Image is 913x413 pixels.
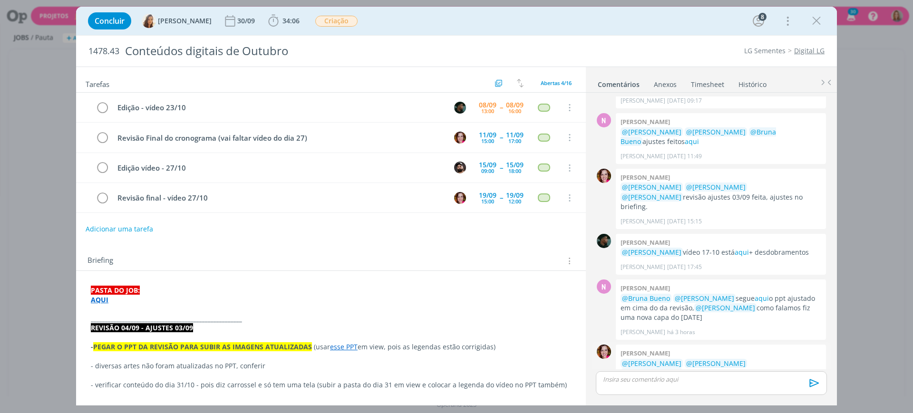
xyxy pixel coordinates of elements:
p: [PERSON_NAME] [621,263,665,271]
div: Edição vídeo - 27/10 [113,162,445,174]
span: @[PERSON_NAME] [686,182,746,192]
div: 08/09 [479,102,496,108]
div: N [597,279,611,294]
span: @[PERSON_NAME] [622,192,681,202]
b: [PERSON_NAME] [621,349,670,357]
img: K [454,102,466,114]
span: @[PERSON_NAME] [696,303,755,312]
strong: PEGAR O PPT DA REVISÃO PARA SUBIR AS IMAGENS ATUALIZADAS [93,342,312,351]
span: @[PERSON_NAME] [622,248,681,257]
div: 30/09 [237,18,257,24]
p: (usar em view, pois as legendas estão corrigidas) [91,342,571,352]
span: Abertas 4/16 [541,79,572,86]
div: dialog [76,7,837,405]
p: [PERSON_NAME] [621,152,665,161]
span: -- [500,104,503,111]
span: @[PERSON_NAME] [686,127,746,136]
a: aqui [685,137,699,146]
span: -- [500,194,503,201]
span: -- [500,134,503,141]
span: [DATE] 11:49 [667,152,702,161]
div: 13:00 [481,108,494,114]
img: B [597,345,611,359]
span: @Bruna Bueno [622,294,670,303]
div: 11/09 [506,132,524,138]
img: B [454,132,466,144]
button: B [453,161,467,175]
button: K [453,100,467,115]
div: 19/09 [506,192,524,199]
div: 15/09 [506,162,524,168]
img: B [454,162,466,173]
button: B [453,191,467,205]
div: N [597,113,611,127]
span: @[PERSON_NAME] [675,294,734,303]
p: [PERSON_NAME] [621,96,665,105]
img: B [597,169,611,183]
div: 08/09 [506,102,524,108]
div: Revisão Final do cronograma (vai faltar vídeo do dia 27) [113,132,445,144]
img: B [454,192,466,204]
span: @[PERSON_NAME] [622,127,681,136]
div: 09:00 [481,168,494,173]
p: revisão ajustes 03/09 feita, ajustes no briefing. [621,182,821,211]
button: 8 [751,13,766,29]
span: Criação [315,16,358,27]
img: arrow-down-up.svg [517,79,524,87]
a: AQUI [91,295,108,304]
a: Timesheet [690,76,725,89]
span: Concluir [95,17,125,25]
button: Criação [315,15,358,27]
img: K [597,234,611,248]
strong: _____________________________________________________ [91,314,242,323]
p: segue o ppt ajustado em cima do da revisão, como falamos fiz uma nova capa do [DATE] [621,294,821,323]
div: 18:00 [508,168,521,173]
div: Revisão final - vídeo 27/10 [113,192,445,204]
div: 16:00 [508,108,521,114]
span: [DATE] 17:45 [667,263,702,271]
div: Edição - vídeo 23/10 [113,102,445,114]
span: @[PERSON_NAME] [686,359,746,368]
strong: PASTA DO JOB: [91,286,140,295]
span: Briefing [87,255,113,267]
button: Adicionar uma tarefa [85,221,154,238]
p: - diversas artes não foram atualizadas no PPT, conferir [91,361,571,371]
div: 11/09 [479,132,496,138]
strong: REVISÃO 04/09 - AJUSTES 03/09 [91,323,193,332]
b: [PERSON_NAME] [621,238,670,247]
a: Digital LG [794,46,825,55]
span: 1478.43 [88,46,119,57]
span: @[PERSON_NAME] [622,368,681,377]
button: Concluir [88,12,131,29]
a: aqui [735,248,749,257]
div: 15:00 [481,138,494,144]
button: 34:06 [266,13,302,29]
div: Anexos [654,80,677,89]
span: -- [500,164,503,171]
p: [PERSON_NAME] [621,217,665,226]
a: Comentários [597,76,640,89]
a: aqui [755,294,769,303]
div: 12:00 [508,199,521,204]
span: @[PERSON_NAME] [622,182,681,192]
p: [PERSON_NAME] [621,328,665,336]
a: LG Sementes [744,46,786,55]
button: B [453,130,467,144]
p: vídeo 17-10 está + desdobramentos [621,248,821,257]
div: 8 [758,13,767,21]
div: Conteúdos digitais de Outubro [121,39,514,63]
p: ajustes 04/09 realizados, materiais ok na pasta . fica faltando a revisão dos vídeos dos dias [621,359,821,398]
button: V[PERSON_NAME] [142,14,212,28]
p: ajustes feitos [621,127,821,147]
span: [DATE] 09:17 [667,96,702,105]
div: 17:00 [508,138,521,144]
span: @Bruna Bueno [621,127,776,146]
span: Tarefas [86,77,109,89]
b: [PERSON_NAME] [621,173,670,182]
p: - verificar conteúdo do dia 31/10 - pois diz carrossel e só tem uma tela (subir a pasta do dia 31... [91,380,571,390]
div: 19/09 [479,192,496,199]
img: V [142,14,156,28]
div: 15:00 [481,199,494,204]
span: 34:06 [282,16,300,25]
